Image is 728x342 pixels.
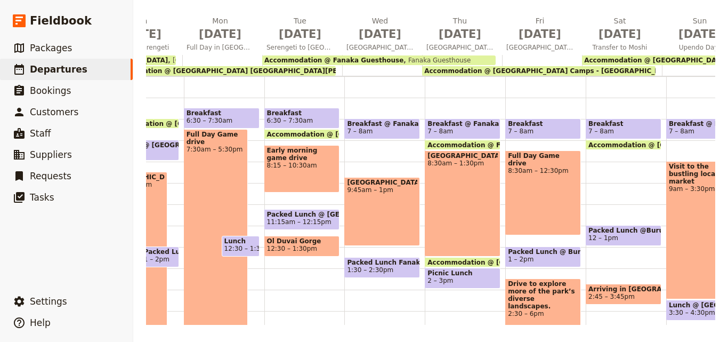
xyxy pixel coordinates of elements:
span: Accommodation @ [GEOGRAPHIC_DATA] [GEOGRAPHIC_DATA][PERSON_NAME] [267,131,552,138]
span: Customers [30,107,78,117]
span: Serengeti to [GEOGRAPHIC_DATA] [262,43,338,52]
span: 8:15 – 10:30am [267,162,337,169]
span: 1 – 2pm [144,256,169,263]
div: Breakfast7 – 8am [505,118,581,139]
span: Drive to explore more of the park’s diverse landscapes. [508,280,578,310]
span: Accommodation @ [GEOGRAPHIC_DATA] Camps - [GEOGRAPHIC_DATA] [424,67,676,75]
div: Breakfast6:30 – 7:30am [184,108,260,129]
span: 7:30am – 5:30pm [187,146,246,153]
span: Staff [30,128,51,139]
span: Breakfast @ Fanaka Guesthouse [347,120,417,128]
span: Transfer to Moshi [582,43,658,52]
span: [DATE] [346,26,414,42]
h2: Wed [346,15,414,42]
span: 1 – 2pm [508,256,533,263]
span: Accommodation @ [GEOGRAPHIC_DATA] [584,57,727,64]
span: Packed Lunch @ Burunge Tented Lodge [508,248,578,256]
span: Full Day in [GEOGRAPHIC_DATA] [182,43,258,52]
div: Packed Lunch @ [GEOGRAPHIC_DATA] [PERSON_NAME][GEOGRAPHIC_DATA]11:15am – 12:15pm [264,209,340,230]
span: Breakfast @ Fanaka Guesthouse [427,120,498,128]
div: Accommodation @ [GEOGRAPHIC_DATA] Camps - [GEOGRAPHIC_DATA] [425,257,500,267]
span: 7 – 8am [347,128,373,135]
span: [GEOGRAPHIC_DATA] [427,152,498,160]
span: Full Day Game drive [187,131,246,146]
h2: Fri [506,15,573,42]
div: Early morning game drive8:15 – 10:30am [264,145,340,193]
span: Packed Lunch Fanaka Guesthouse [347,259,417,266]
div: Packed Lunch Fanaka Guesthouse1:30 – 2:30pm [344,257,420,278]
button: Fri [DATE][GEOGRAPHIC_DATA] [502,15,582,55]
span: [DATE] [426,26,494,42]
div: Breakfast7 – 8am [586,118,661,139]
span: 2:45 – 3:45pm [588,293,635,300]
h2: Thu [426,15,494,42]
div: Picnic Lunch2 – 3pm [425,268,500,289]
span: Accommodation @ Fanaka Guesthouse [264,57,403,64]
h2: Tue [266,15,334,42]
span: 8:30am – 1:30pm [427,160,498,167]
span: Bookings [30,85,71,96]
div: Packed Lunch @ Burunge Tented Lodge1 – 2pm [505,246,581,267]
span: Packed Lunch @Burunge Tented Lodge [588,227,659,234]
span: [DATE] [266,26,334,42]
span: Packages [30,43,72,53]
span: 2:30 – 6pm [508,310,578,317]
div: Accommodation @ Fanaka GuesthouseFanaka Guesthouse [262,55,496,65]
div: [GEOGRAPHIC_DATA]9:45am – 1pm [344,177,420,246]
span: Suppliers [30,149,72,160]
div: Accommodation @ Fanaka Guesthouse [425,140,500,150]
div: [GEOGRAPHIC_DATA]8:30am – 1:30pm [425,150,500,257]
span: Accommodation @ [GEOGRAPHIC_DATA] [GEOGRAPHIC_DATA][PERSON_NAME] [104,67,385,75]
span: 8:30am – 12:30pm [508,167,578,174]
div: Accommodation @ [GEOGRAPHIC_DATA] Camps - [GEOGRAPHIC_DATA] [422,66,656,76]
span: Help [30,317,51,328]
span: 3:30 – 4:30pm [669,309,715,316]
div: Full Day Game drive7:30am – 5:30pm [184,129,248,342]
span: Departures [30,64,87,75]
span: 6:30 – 7:30am [187,117,233,124]
div: Lunch12:30 – 1:30pm [222,236,260,257]
div: Arriving in [GEOGRAPHIC_DATA]2:45 – 3:45pm [586,284,661,305]
span: [GEOGRAPHIC_DATA] [502,43,578,52]
span: Breakfast [588,120,659,128]
span: Requests [30,171,71,181]
div: Ol Duvai Gorge12:30 – 1:30pm [264,236,340,257]
span: Packed Lunch @ [GEOGRAPHIC_DATA] [144,248,176,256]
span: Lunch [224,237,257,245]
div: Accommodation @ [GEOGRAPHIC_DATA] [GEOGRAPHIC_DATA][PERSON_NAME] [102,66,336,76]
span: Fanaka Guesthouse [403,57,471,64]
span: 12:30 – 1:30pm [224,245,274,252]
span: [GEOGRAPHIC_DATA] [347,179,417,186]
span: Tasks [30,192,54,203]
span: [DATE] [586,26,653,42]
span: 7 – 8am [588,128,614,135]
span: Picnic Lunch [427,269,498,277]
div: Accommodation @ [GEOGRAPHIC_DATA] Camps - [GEOGRAPHIC_DATA] [586,140,661,150]
div: Breakfast6:30 – 7:30am [264,108,340,129]
span: Accommodation @ Fanaka Guesthouse [427,141,571,148]
span: Breakfast @ [GEOGRAPHIC_DATA] [106,141,176,149]
div: Accommodation @ [GEOGRAPHIC_DATA] [GEOGRAPHIC_DATA][PERSON_NAME] [264,129,340,139]
button: Mon [DATE]Full Day in [GEOGRAPHIC_DATA] [182,15,262,55]
h2: Sat [586,15,653,42]
span: Breakfast [187,109,257,117]
span: Ol Duvai Gorge [267,237,337,245]
div: Full Day Game drive8:30am – 12:30pm [505,150,581,235]
button: Tue [DATE]Serengeti to [GEOGRAPHIC_DATA] [262,15,342,55]
div: Packed Lunch @Burunge Tented Lodge12 – 1pm [586,225,661,246]
span: Fieldbook [30,13,92,29]
h2: Mon [187,15,254,42]
span: Accommodation @ [GEOGRAPHIC_DATA] Camps - [GEOGRAPHIC_DATA] [427,259,684,266]
button: Sat [DATE]Transfer to Moshi [582,15,662,55]
span: Breakfast [267,109,337,117]
span: [DATE] [187,26,254,42]
span: Full Day Game drive [508,152,578,167]
button: Wed [DATE][GEOGRAPHIC_DATA] [342,15,422,55]
span: 2 – 3pm [427,277,453,284]
span: 7 – 8am [427,128,453,135]
span: 6:30 – 7:30am [267,117,313,124]
div: Breakfast @ Fanaka Guesthouse7 – 8am [344,118,420,139]
span: 1:30 – 2:30pm [347,266,393,274]
span: 9:45am – 1pm [347,186,417,194]
span: [GEOGRAPHIC_DATA] [342,43,418,52]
